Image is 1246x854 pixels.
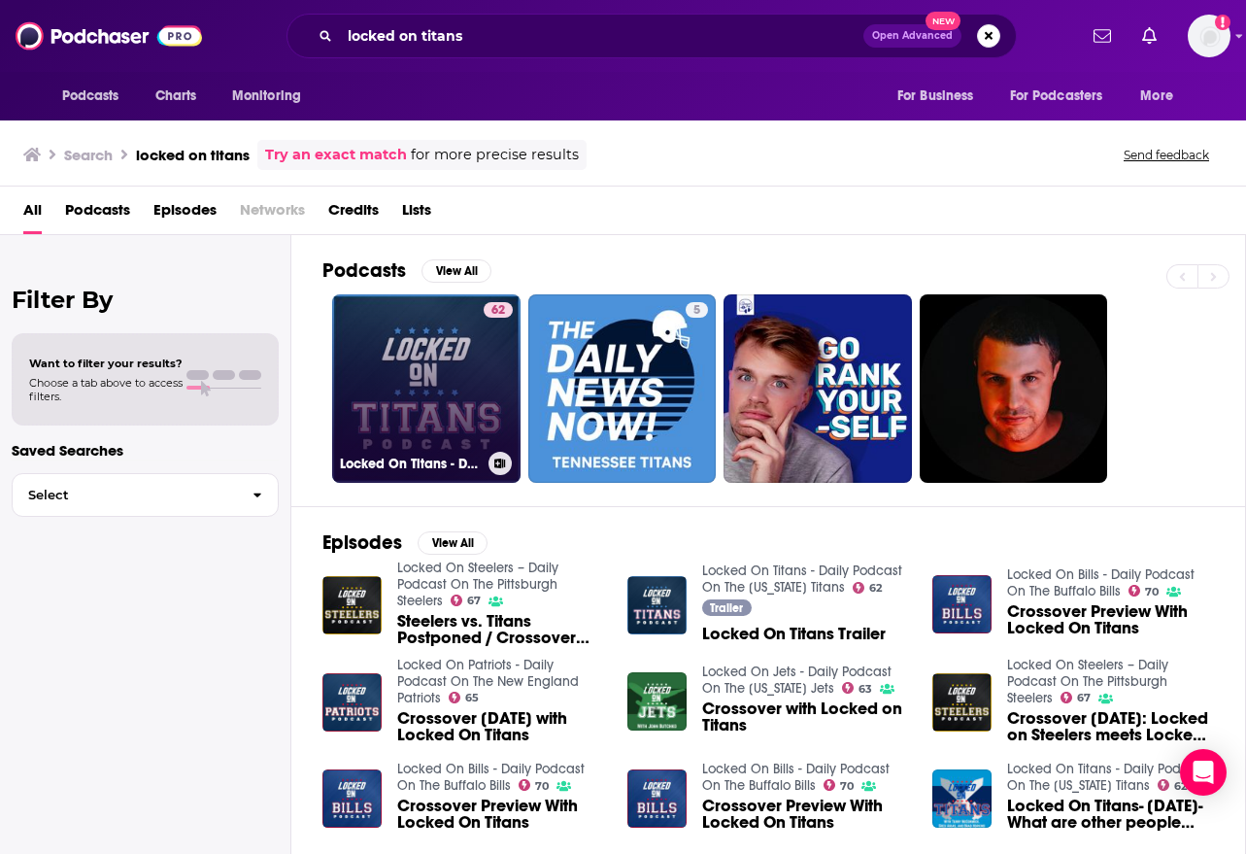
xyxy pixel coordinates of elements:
[240,194,305,234] span: Networks
[519,779,550,791] a: 70
[484,302,513,318] a: 62
[397,798,604,831] span: Crossover Preview With Locked On Titans
[1010,83,1103,110] span: For Podcasters
[1007,566,1195,599] a: Locked On Bills - Daily Podcast On The Buffalo Bills
[322,673,382,733] img: Crossover Wednesday with Locked On Titans
[853,582,883,594] a: 62
[842,682,873,694] a: 63
[397,657,579,706] a: Locked On Patriots - Daily Podcast On The New England Patriots
[29,357,183,370] span: Want to filter your results?
[29,376,183,403] span: Choose a tab above to access filters.
[932,673,992,733] img: Crossover Thursday: Locked on Steelers meets Locked on Titans to preview Steelers vs. Titans Week 7
[467,597,481,605] span: 67
[627,769,687,829] img: Crossover Preview With Locked On Titans
[219,78,326,115] button: open menu
[322,769,382,829] img: Crossover Preview With Locked On Titans
[155,83,197,110] span: Charts
[328,194,379,234] span: Credits
[418,531,488,555] button: View All
[1061,692,1092,703] a: 67
[397,710,604,743] a: Crossover Wednesday with Locked On Titans
[265,144,407,166] a: Try an exact match
[465,694,479,702] span: 65
[1007,710,1214,743] a: Crossover Thursday: Locked on Steelers meets Locked on Titans to preview Steelers vs. Titans Week 7
[702,700,909,734] a: Crossover with Locked on Titans
[1007,710,1214,743] span: Crossover [DATE]: Locked on Steelers meets Locked on Titans to preview Steelers vs. Titans Week 7
[702,761,890,794] a: Locked On Bills - Daily Podcast On The Buffalo Bills
[897,83,974,110] span: For Business
[1180,749,1227,796] div: Open Intercom Messenger
[1086,19,1119,52] a: Show notifications dropdown
[1077,694,1091,702] span: 67
[12,286,279,314] h2: Filter By
[136,146,250,164] h3: locked on titans
[1007,603,1214,636] span: Crossover Preview With Locked On Titans
[1007,798,1214,831] span: Locked On Titans- [DATE]- What are other people outside [GEOGRAPHIC_DATA] saying about the Titans...
[693,301,700,321] span: 5
[232,83,301,110] span: Monitoring
[1158,779,1188,791] a: 62
[702,626,886,642] a: Locked On Titans Trailer
[12,441,279,460] p: Saved Searches
[926,12,960,30] span: New
[332,294,521,483] a: 62Locked On Titans - Daily Podcast On The [US_STATE] Titans
[411,144,579,166] span: for more precise results
[1118,147,1215,163] button: Send feedback
[1145,588,1159,597] span: 70
[23,194,42,234] a: All
[702,798,909,831] span: Crossover Preview With Locked On Titans
[1128,585,1160,597] a: 70
[322,530,488,555] a: EpisodesView All
[451,595,482,606] a: 67
[627,576,687,635] img: Locked On Titans Trailer
[153,194,217,234] span: Episodes
[1007,798,1214,831] a: Locked On Titans- Sept. 7- What are other people outside Nashville saying about the Titans, plus ...
[322,258,491,283] a: PodcastsView All
[286,14,1017,58] div: Search podcasts, credits, & more...
[62,83,119,110] span: Podcasts
[12,473,279,517] button: Select
[322,576,382,635] img: Steelers vs. Titans Postponed / Crossover Thursday: Locked on Steelers meets Locked on Titans
[143,78,209,115] a: Charts
[859,685,872,694] span: 63
[932,769,992,829] img: Locked On Titans- Sept. 7- What are other people outside Nashville saying about the Titans, plus ...
[397,613,604,646] span: Steelers vs. Titans Postponed / Crossover [DATE]: Locked on Steelers meets [PERSON_NAME] on Titans
[65,194,130,234] a: Podcasts
[932,575,992,634] img: Crossover Preview With Locked On Titans
[535,782,549,791] span: 70
[16,17,202,54] img: Podchaser - Follow, Share and Rate Podcasts
[13,489,237,501] span: Select
[397,710,604,743] span: Crossover [DATE] with Locked On Titans
[840,782,854,791] span: 70
[322,258,406,283] h2: Podcasts
[1007,657,1168,706] a: Locked On Steelers – Daily Podcast On The Pittsburgh Steelers
[997,78,1131,115] button: open menu
[49,78,145,115] button: open menu
[686,302,708,318] a: 5
[1215,15,1230,30] svg: Add a profile image
[449,692,480,703] a: 65
[1188,15,1230,57] button: Show profile menu
[397,560,558,609] a: Locked On Steelers – Daily Podcast On The Pittsburgh Steelers
[1188,15,1230,57] span: Logged in as rowan.sullivan
[397,613,604,646] a: Steelers vs. Titans Postponed / Crossover Thursday: Locked on Steelers meets Locked on Titans
[627,672,687,732] img: Crossover with Locked on Titans
[1134,19,1164,52] a: Show notifications dropdown
[1174,782,1187,791] span: 62
[402,194,431,234] a: Lists
[340,20,863,51] input: Search podcasts, credits, & more...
